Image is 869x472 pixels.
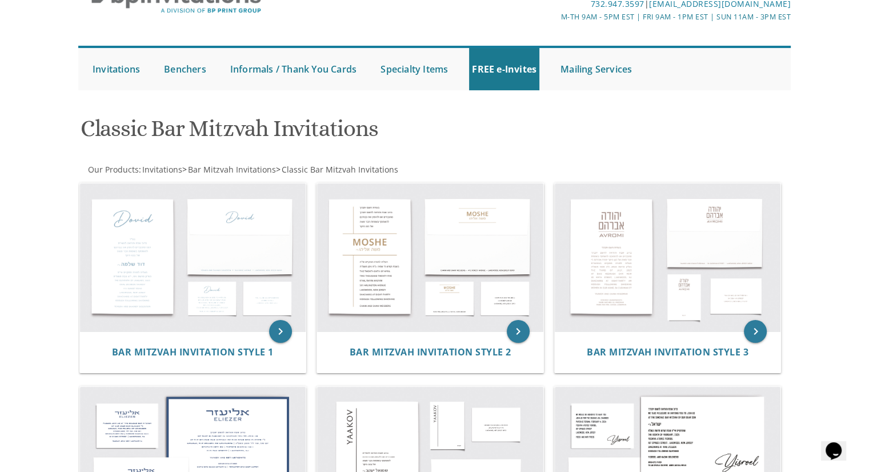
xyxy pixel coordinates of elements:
span: Bar Mitzvah Invitations [188,164,276,175]
a: keyboard_arrow_right [507,320,530,343]
a: Bar Mitzvah Invitation Style 1 [112,347,274,358]
span: Invitations [142,164,182,175]
span: Bar Mitzvah Invitation Style 3 [587,346,748,358]
span: Classic Bar Mitzvah Invitations [282,164,398,175]
div: M-Th 9am - 5pm EST | Fri 9am - 1pm EST | Sun 11am - 3pm EST [317,11,791,23]
h1: Classic Bar Mitzvah Invitations [81,116,547,150]
a: Classic Bar Mitzvah Invitations [281,164,398,175]
img: Bar Mitzvah Invitation Style 3 [555,183,781,332]
img: Bar Mitzvah Invitation Style 2 [317,183,543,332]
img: Bar Mitzvah Invitation Style 1 [80,183,306,332]
a: Bar Mitzvah Invitation Style 2 [349,347,511,358]
a: keyboard_arrow_right [269,320,292,343]
a: Our Products [87,164,139,175]
a: Mailing Services [558,48,635,90]
a: Bar Mitzvah Invitations [187,164,276,175]
a: Bar Mitzvah Invitation Style 3 [587,347,748,358]
a: Specialty Items [378,48,451,90]
span: > [182,164,276,175]
iframe: chat widget [821,426,858,461]
a: Invitations [141,164,182,175]
a: FREE e-Invites [469,48,539,90]
a: Informals / Thank You Cards [227,48,359,90]
a: keyboard_arrow_right [744,320,767,343]
span: Bar Mitzvah Invitation Style 1 [112,346,274,358]
span: > [276,164,398,175]
a: Benchers [161,48,209,90]
a: Invitations [90,48,143,90]
span: Bar Mitzvah Invitation Style 2 [349,346,511,358]
div: : [78,164,435,175]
